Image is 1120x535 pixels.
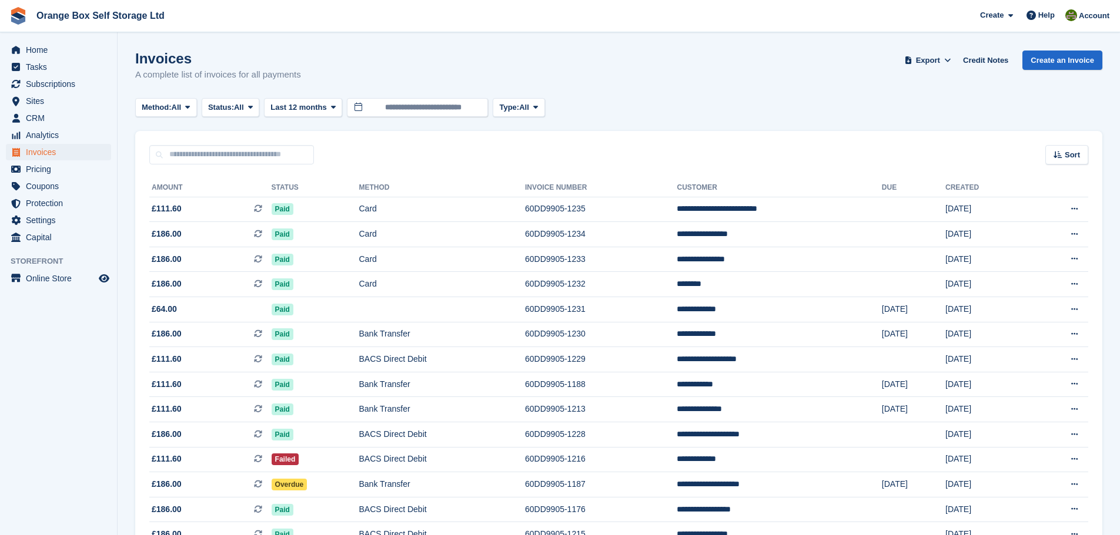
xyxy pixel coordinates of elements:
[152,278,182,290] span: £186.00
[11,255,117,267] span: Storefront
[152,428,182,440] span: £186.00
[152,303,177,315] span: £64.00
[359,347,525,372] td: BACS Direct Debit
[359,372,525,397] td: Bank Transfer
[525,422,677,447] td: 60DD9905-1228
[97,271,111,285] a: Preview store
[359,497,525,522] td: BACS Direct Debit
[945,272,1028,297] td: [DATE]
[519,102,529,113] span: All
[135,68,301,82] p: A complete list of invoices for all payments
[1065,9,1077,21] img: Pippa White
[26,270,96,287] span: Online Store
[270,102,326,113] span: Last 12 months
[272,453,299,465] span: Failed
[26,178,96,194] span: Coupons
[32,6,169,25] a: Orange Box Self Storage Ltd
[677,179,881,197] th: Customer
[945,322,1028,347] td: [DATE]
[26,212,96,228] span: Settings
[272,429,293,440] span: Paid
[525,372,677,397] td: 60DD9905-1188
[6,161,111,177] a: menu
[6,178,111,194] a: menu
[945,397,1028,422] td: [DATE]
[152,478,182,490] span: £186.00
[272,504,293,516] span: Paid
[208,102,234,113] span: Status:
[272,403,293,415] span: Paid
[234,102,244,113] span: All
[525,397,677,422] td: 60DD9905-1213
[945,222,1028,247] td: [DATE]
[525,222,677,247] td: 60DD9905-1234
[882,297,945,322] td: [DATE]
[6,76,111,92] a: menu
[172,102,182,113] span: All
[945,447,1028,472] td: [DATE]
[272,254,293,265] span: Paid
[882,372,945,397] td: [DATE]
[1065,149,1080,161] span: Sort
[272,278,293,290] span: Paid
[882,179,945,197] th: Due
[6,270,111,287] a: menu
[6,42,111,58] a: menu
[525,472,677,497] td: 60DD9905-1187
[26,127,96,143] span: Analytics
[525,322,677,347] td: 60DD9905-1230
[359,447,525,472] td: BACS Direct Debit
[6,127,111,143] a: menu
[6,144,111,160] a: menu
[493,98,544,117] button: Type: All
[916,55,940,66] span: Export
[272,479,307,490] span: Overdue
[945,372,1028,397] td: [DATE]
[882,322,945,347] td: [DATE]
[6,195,111,211] a: menu
[902,51,954,70] button: Export
[525,197,677,222] td: 60DD9905-1235
[26,93,96,109] span: Sites
[26,59,96,75] span: Tasks
[525,347,677,372] td: 60DD9905-1229
[6,93,111,109] a: menu
[26,229,96,245] span: Capital
[152,403,182,415] span: £111.60
[525,447,677,472] td: 60DD9905-1216
[6,229,111,245] a: menu
[945,297,1028,322] td: [DATE]
[6,212,111,228] a: menu
[525,272,677,297] td: 60DD9905-1232
[945,179,1028,197] th: Created
[359,197,525,222] td: Card
[359,322,525,347] td: Bank Transfer
[135,51,301,66] h1: Invoices
[26,110,96,126] span: CRM
[26,144,96,160] span: Invoices
[152,378,182,391] span: £111.60
[202,98,259,117] button: Status: All
[359,179,525,197] th: Method
[9,7,27,25] img: stora-icon-8386f47178a22dfd0bd8f6a31ec36ba5ce8667c1dd55bd0f319d3a0aa187defe.svg
[359,222,525,247] td: Card
[152,503,182,516] span: £186.00
[980,9,1004,21] span: Create
[26,161,96,177] span: Pricing
[152,453,182,465] span: £111.60
[882,397,945,422] td: [DATE]
[149,179,272,197] th: Amount
[272,354,293,365] span: Paid
[272,228,293,240] span: Paid
[1022,51,1102,70] a: Create an Invoice
[6,110,111,126] a: menu
[359,247,525,272] td: Card
[152,228,182,240] span: £186.00
[26,195,96,211] span: Protection
[525,179,677,197] th: Invoice Number
[359,472,525,497] td: Bank Transfer
[945,347,1028,372] td: [DATE]
[135,98,197,117] button: Method: All
[945,247,1028,272] td: [DATE]
[359,397,525,422] td: Bank Transfer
